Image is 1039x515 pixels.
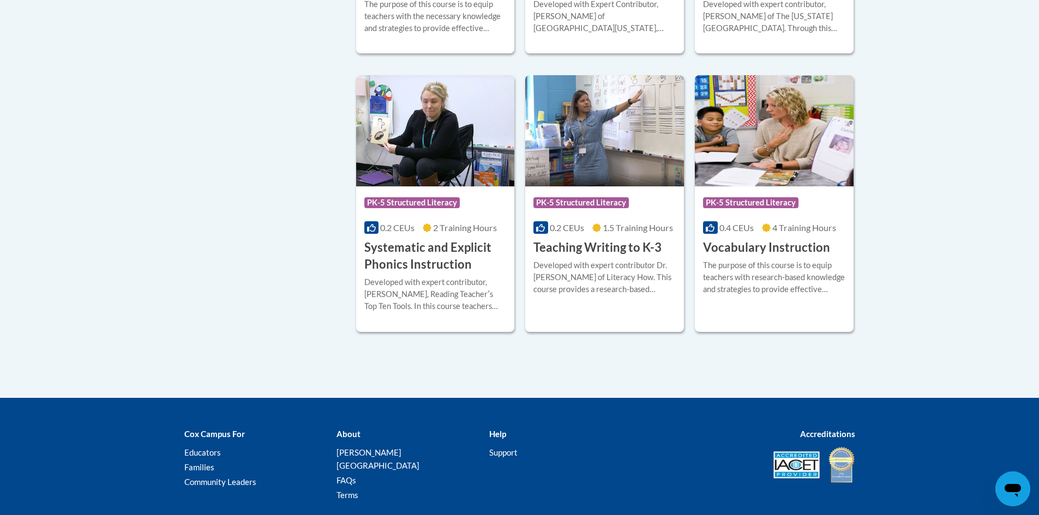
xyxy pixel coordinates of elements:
[364,239,507,273] h3: Systematic and Explicit Phonics Instruction
[356,75,515,186] img: Course Logo
[533,239,662,256] h3: Teaching Writing to K-3
[533,259,676,295] div: Developed with expert contributor Dr. [PERSON_NAME] of Literacy How. This course provides a resea...
[337,490,358,500] a: Terms
[800,429,855,439] b: Accreditations
[337,475,356,485] a: FAQs
[703,259,845,295] div: The purpose of this course is to equip teachers with research-based knowledge and strategies to p...
[184,429,245,439] b: Cox Campus For
[489,447,518,457] a: Support
[772,222,836,233] span: 4 Training Hours
[433,222,497,233] span: 2 Training Hours
[356,75,515,331] a: Course LogoPK-5 Structured Literacy0.2 CEUs2 Training Hours Systematic and Explicit Phonics Instr...
[995,471,1030,506] iframe: Button to launch messaging window
[603,222,673,233] span: 1.5 Training Hours
[550,222,584,233] span: 0.2 CEUs
[364,276,507,312] div: Developed with expert contributor, [PERSON_NAME], Reading Teacherʹs Top Ten Tools. In this course...
[184,447,221,457] a: Educators
[337,429,361,439] b: About
[828,446,855,484] img: IDA® Accredited
[364,197,460,208] span: PK-5 Structured Literacy
[695,75,854,186] img: Course Logo
[525,75,684,331] a: Course LogoPK-5 Structured Literacy0.2 CEUs1.5 Training Hours Teaching Writing to K-3Developed wi...
[695,75,854,331] a: Course LogoPK-5 Structured Literacy0.4 CEUs4 Training Hours Vocabulary InstructionThe purpose of ...
[773,451,820,478] img: Accredited IACET® Provider
[380,222,415,233] span: 0.2 CEUs
[719,222,754,233] span: 0.4 CEUs
[703,239,830,256] h3: Vocabulary Instruction
[525,75,684,186] img: Course Logo
[703,197,798,208] span: PK-5 Structured Literacy
[489,429,506,439] b: Help
[184,477,256,487] a: Community Leaders
[337,447,419,470] a: [PERSON_NAME][GEOGRAPHIC_DATA]
[533,197,629,208] span: PK-5 Structured Literacy
[184,462,214,472] a: Families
